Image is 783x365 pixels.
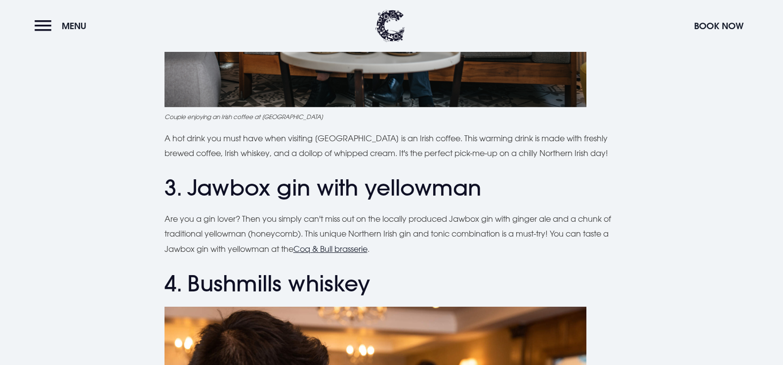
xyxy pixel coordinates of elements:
[375,10,405,42] img: Clandeboye Lodge
[35,15,91,37] button: Menu
[165,271,619,297] h2: 4. Bushmills whiskey
[293,244,368,254] a: Coq & Bull brasserie
[165,211,619,256] p: Are you a gin lover? Then you simply can't miss out on the locally produced Jawbox gin with ginge...
[165,112,619,121] figcaption: Couple enjoying an Irish coffee at [GEOGRAPHIC_DATA]
[165,131,619,161] p: A hot drink you must have when visiting [GEOGRAPHIC_DATA] is an Irish coffee. This warming drink ...
[165,175,619,201] h2: 3. Jawbox gin with yellowman
[62,20,86,32] span: Menu
[689,15,748,37] button: Book Now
